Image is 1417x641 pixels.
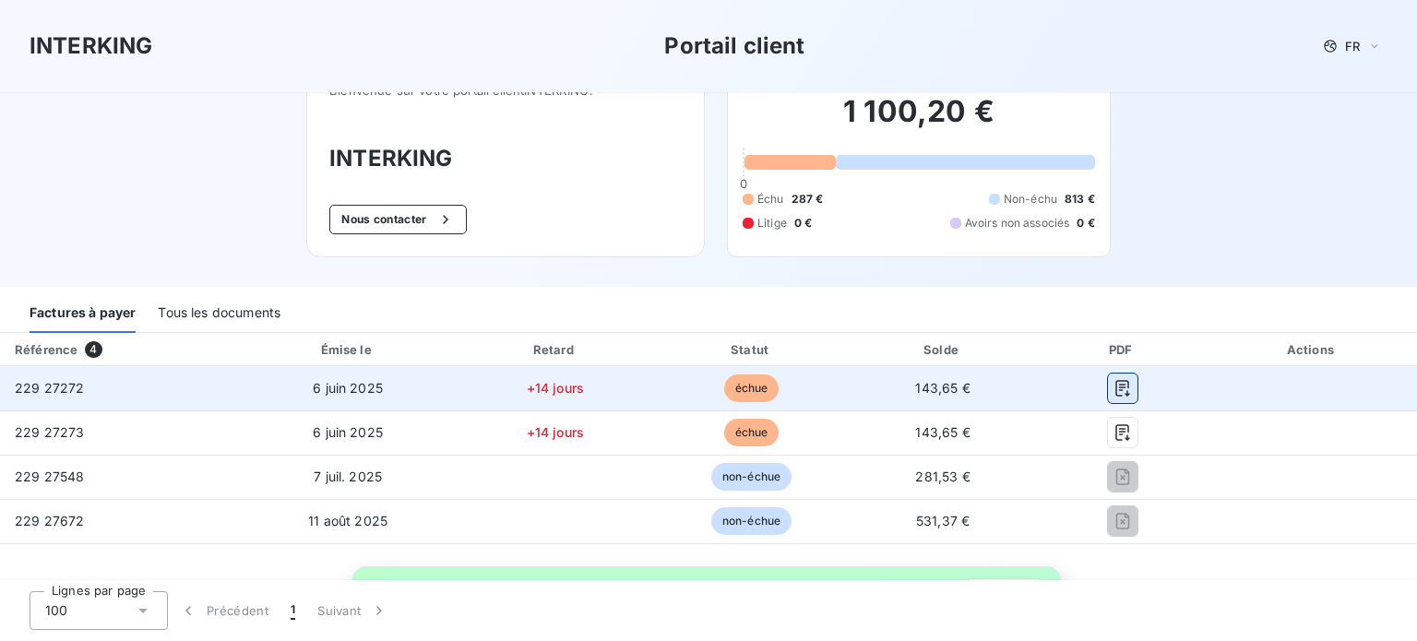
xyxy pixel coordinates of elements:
div: Solde [852,340,1034,359]
span: 0 [740,176,747,191]
span: 813 € [1065,191,1095,208]
span: 143,65 € [915,380,970,396]
div: Actions [1211,340,1413,359]
span: 11 août 2025 [308,513,387,528]
div: Référence [15,342,77,357]
span: 6 juin 2025 [313,424,383,440]
button: Suivant [306,591,399,630]
span: FR [1345,39,1360,53]
span: 100 [45,601,67,620]
span: 1 [291,601,295,620]
div: Tous les documents [158,294,280,333]
button: Nous contacter [329,205,466,234]
span: Litige [757,215,787,231]
button: Précédent [168,591,280,630]
span: 0 € [1077,215,1094,231]
span: 4 [85,341,101,358]
div: Statut [658,340,844,359]
span: échue [724,419,780,446]
span: +14 jours [527,380,584,396]
span: 281,53 € [915,469,970,484]
div: PDF [1041,340,1203,359]
h3: INTERKING [30,30,152,63]
span: 0 € [794,215,812,231]
h3: Portail client [664,30,804,63]
span: +14 jours [527,424,584,440]
span: Non-échu [1004,191,1057,208]
button: 1 [280,591,306,630]
span: 229 27273 [15,424,84,440]
span: 7 juil. 2025 [314,469,382,484]
span: 143,65 € [915,424,970,440]
span: Avoirs non associés [965,215,1070,231]
div: Factures à payer [30,294,136,333]
span: 229 27548 [15,469,84,484]
span: 531,37 € [916,513,970,528]
span: Échu [757,191,784,208]
div: Émise le [244,340,452,359]
span: 287 € [792,191,824,208]
span: non-échue [711,507,792,535]
span: échue [724,374,780,402]
span: non-échue [711,463,792,491]
span: 229 27272 [15,380,84,396]
span: 229 27672 [15,513,84,528]
div: Retard [459,340,650,359]
span: 6 juin 2025 [313,380,383,396]
h2: 1 100,20 € [743,93,1095,148]
h3: INTERKING [329,142,682,175]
